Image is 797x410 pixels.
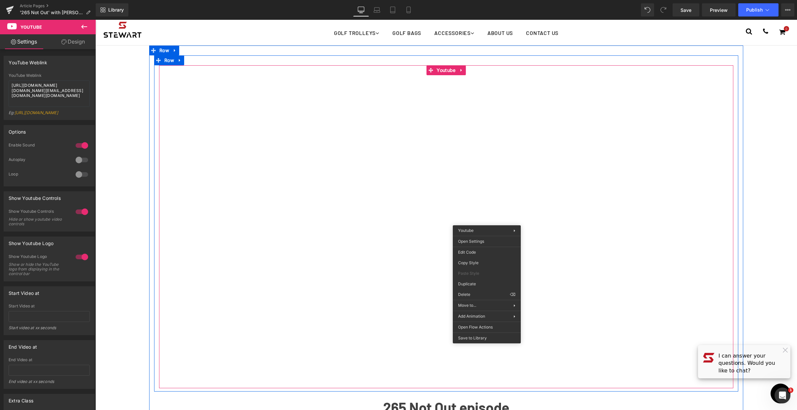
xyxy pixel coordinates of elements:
[9,379,90,389] div: End video at xx seconds
[297,7,326,19] a: Golf Bags
[688,6,694,12] span: 0
[9,157,69,164] div: Autoplay
[288,379,414,396] b: 265 Not Out episode
[80,36,89,46] a: Expand / Collapse
[702,3,736,16] a: Preview
[401,3,416,16] a: Mobile
[62,26,75,36] span: Row
[9,142,69,149] div: Enable Sound
[738,3,779,16] button: Publish
[9,192,61,201] div: Show Youtube Controls
[108,7,124,13] span: Library
[9,262,68,276] div: Show or hide the YouTube logo from displaying in the control bar
[9,110,90,120] div: Eg:
[385,3,401,16] a: Tablet
[9,209,69,216] div: Show Youtube Controls
[458,335,515,341] span: Save to Library
[9,125,26,135] div: Options
[458,228,474,233] span: Youtube
[392,7,417,19] a: About Us
[510,292,515,298] span: ⌫
[9,217,68,226] div: Hide or show youtube video controls
[339,7,379,19] a: Accessories
[9,254,69,261] div: Show Youtube Logo
[458,313,514,319] span: Add Animation
[788,388,793,393] span: 1
[67,36,80,46] span: Row
[9,358,90,362] div: End Video at
[775,388,790,403] iframe: Intercom live chat
[9,237,53,246] div: Show Youtube Logo
[20,10,83,15] span: '265 Not Out' with [PERSON_NAME]
[641,3,654,16] button: Undo
[681,7,691,14] span: Save
[9,304,90,308] div: Start Video at
[781,3,794,16] button: More
[353,3,369,16] a: Desktop
[96,3,128,16] a: New Library
[458,324,515,330] span: Open Flow Actions
[20,3,96,9] a: Article Pages
[657,3,670,16] button: Redo
[8,2,46,18] img: Stewart Golf
[9,56,47,65] div: YouTube Weblink
[20,24,42,30] span: Youtube
[49,34,97,49] a: Design
[431,7,463,19] a: Contact Us
[458,292,510,298] span: Delete
[710,7,728,14] span: Preview
[9,73,90,78] div: YouTube Weblink
[9,287,40,296] div: Start Video at
[75,26,84,36] a: Expand / Collapse
[9,172,69,178] div: Loop
[9,325,90,335] div: Start video at xx seconds
[369,3,385,16] a: Laptop
[458,270,515,276] span: Paste Style
[458,238,515,244] span: Open Settings
[9,394,33,403] div: Extra Class
[458,281,515,287] span: Duplicate
[15,110,58,115] a: [URL][DOMAIN_NAME]
[679,6,695,16] a: 0
[458,249,515,255] span: Edit Code
[746,7,763,13] span: Publish
[458,302,514,308] span: Move to...
[458,260,515,266] span: Copy Style
[239,7,284,19] a: Golf Trolleys
[9,340,37,350] div: End Video at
